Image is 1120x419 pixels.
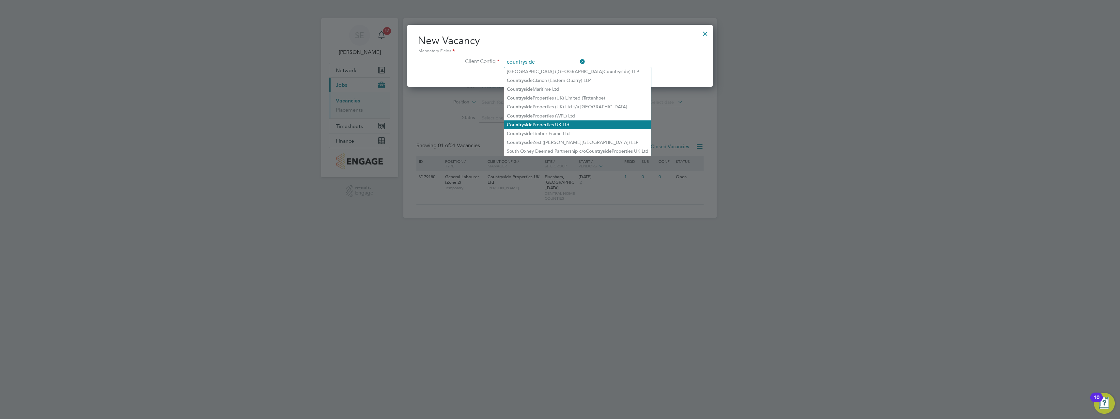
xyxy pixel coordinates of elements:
[507,122,533,128] b: Countryside
[507,86,533,92] b: Countryside
[507,78,533,83] b: Countryside
[504,138,651,147] li: Zest ([PERSON_NAME][GEOGRAPHIC_DATA]) LLP
[1094,393,1115,414] button: Open Resource Center, 10 new notifications
[507,113,533,119] b: Countryside
[418,48,702,55] div: Mandatory Fields
[504,94,651,102] li: Properties (UK) Limited (Tattenhoe)
[504,76,651,85] li: Clarion (Eastern Quarry) LLP
[504,102,651,111] li: Properties (UK) Ltd t/a [GEOGRAPHIC_DATA]
[504,129,651,138] li: Timber Frame Ltd
[507,140,533,145] b: Countryside
[603,69,629,74] b: Countryside
[504,85,651,94] li: Maritime Ltd
[507,131,533,136] b: Countryside
[586,148,612,154] b: Countryside
[504,120,651,129] li: Properties UK Ltd
[418,34,702,55] h2: New Vacancy
[505,57,585,67] input: Search for...
[504,67,651,76] li: [GEOGRAPHIC_DATA] ([GEOGRAPHIC_DATA] ) LLP
[1094,397,1099,406] div: 10
[504,112,651,120] li: Properties (WPL) Ltd
[507,95,533,101] b: Countryside
[504,147,651,156] li: South Oxhey Deemed Partnership c/o Properties UK Ltd
[507,104,533,110] b: Countryside
[418,58,499,65] label: Client Config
